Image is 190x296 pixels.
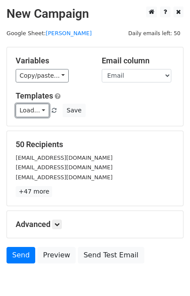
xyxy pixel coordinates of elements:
[16,155,113,161] small: [EMAIL_ADDRESS][DOMAIN_NAME]
[125,30,183,36] a: Daily emails left: 50
[16,164,113,171] small: [EMAIL_ADDRESS][DOMAIN_NAME]
[16,220,174,229] h5: Advanced
[16,186,52,197] a: +47 more
[147,254,190,296] iframe: Chat Widget
[78,247,144,263] a: Send Test Email
[7,30,92,36] small: Google Sheet:
[125,29,183,38] span: Daily emails left: 50
[102,56,175,66] h5: Email column
[16,140,174,149] h5: 50 Recipients
[37,247,76,263] a: Preview
[7,7,183,21] h2: New Campaign
[46,30,92,36] a: [PERSON_NAME]
[16,69,69,82] a: Copy/paste...
[16,104,49,117] a: Load...
[7,247,35,263] a: Send
[16,91,53,100] a: Templates
[16,174,113,181] small: [EMAIL_ADDRESS][DOMAIN_NAME]
[63,104,85,117] button: Save
[16,56,89,66] h5: Variables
